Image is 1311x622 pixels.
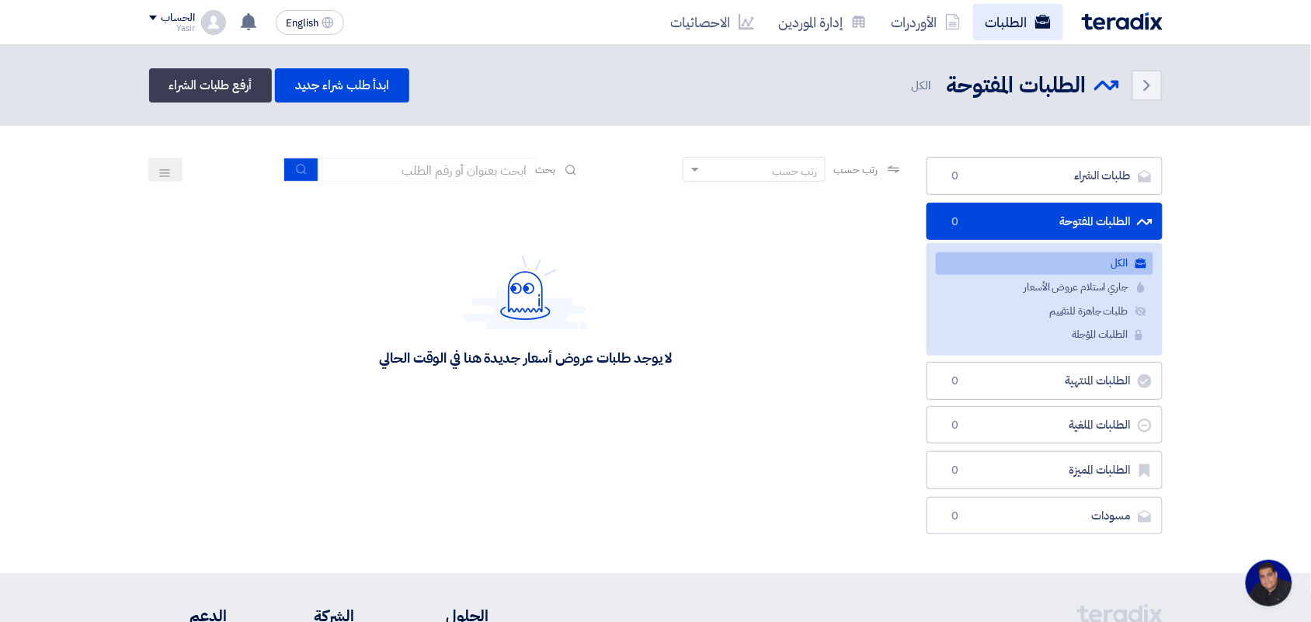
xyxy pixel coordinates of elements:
[946,418,965,433] span: 0
[946,509,965,524] span: 0
[833,162,878,178] span: رتب حسب
[936,324,1153,346] a: الطلبات المؤجلة
[201,10,226,35] img: profile_test.png
[149,24,195,33] div: Yasir
[275,68,409,103] a: ابدأ طلب شراء جديد
[927,157,1163,195] a: طلبات الشراء0
[936,276,1153,299] a: جاري استلام عروض الأسعار
[276,10,344,35] button: English
[286,18,318,29] span: English
[927,203,1163,241] a: الطلبات المفتوحة0
[767,4,879,40] a: إدارة الموردين
[946,169,965,184] span: 0
[464,255,588,330] img: Hello
[927,406,1163,444] a: الطلبات الملغية0
[1246,560,1292,606] div: Open chat
[927,497,1163,535] a: مسودات0
[936,252,1153,275] a: الكل
[318,158,536,182] input: ابحث بعنوان أو رقم الطلب
[879,4,973,40] a: الأوردرات
[162,12,195,25] div: الحساب
[1082,12,1163,30] img: Teradix logo
[946,463,965,478] span: 0
[912,77,934,95] span: الكل
[536,162,556,178] span: بحث
[772,163,817,179] div: رتب حسب
[973,4,1063,40] a: الطلبات
[946,214,965,230] span: 0
[936,301,1153,323] a: طلبات جاهزة للتقييم
[946,374,965,389] span: 0
[149,68,272,103] a: أرفع طلبات الشراء
[927,451,1163,489] a: الطلبات المميزة0
[659,4,767,40] a: الاحصائيات
[947,71,1087,101] h2: الطلبات المفتوحة
[927,362,1163,400] a: الطلبات المنتهية0
[379,349,672,367] div: لا يوجد طلبات عروض أسعار جديدة هنا في الوقت الحالي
